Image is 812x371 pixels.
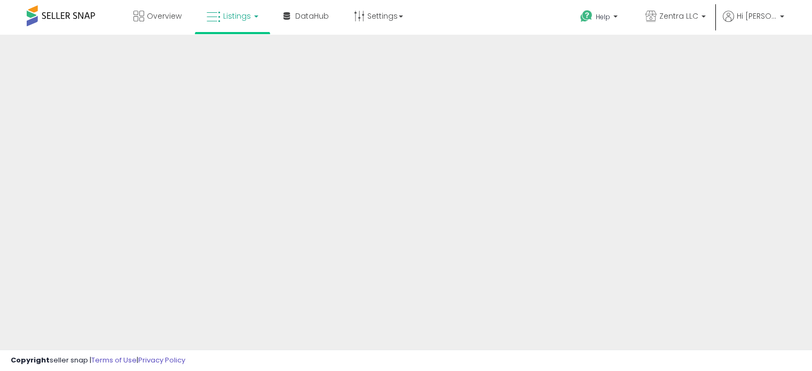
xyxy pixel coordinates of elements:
span: Hi [PERSON_NAME] [737,11,777,21]
span: DataHub [295,11,329,21]
a: Privacy Policy [138,355,185,365]
a: Help [572,2,628,35]
span: Zentra LLC [659,11,698,21]
span: Listings [223,11,251,21]
i: Get Help [580,10,593,23]
div: seller snap | | [11,356,185,366]
span: Help [596,12,610,21]
a: Terms of Use [91,355,137,365]
span: Overview [147,11,182,21]
a: Hi [PERSON_NAME] [723,11,784,35]
strong: Copyright [11,355,50,365]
